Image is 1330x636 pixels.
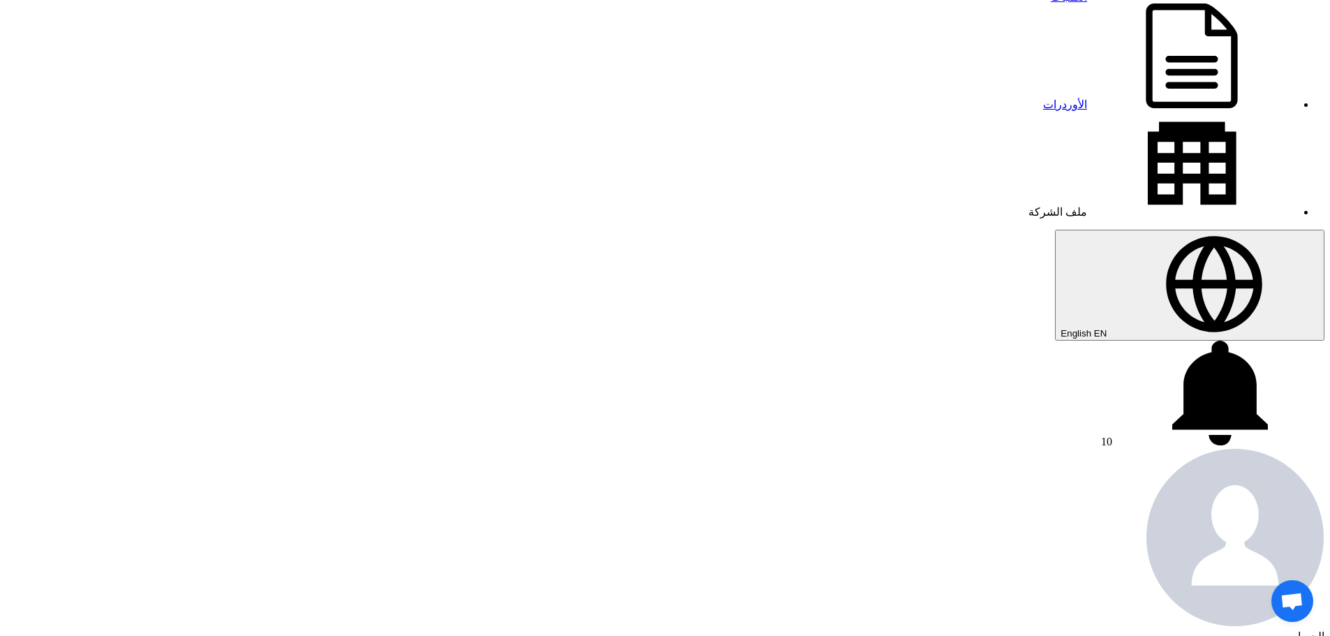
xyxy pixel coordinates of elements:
[1061,328,1091,339] span: English
[1043,98,1296,110] a: الأوردرات
[1101,436,1112,448] span: 10
[1271,580,1313,622] a: دردشة مفتوحة
[1028,206,1296,218] a: ملف الشركة
[1146,448,1324,627] img: profile_test.png
[1094,328,1107,339] span: EN
[1055,230,1324,341] button: English EN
